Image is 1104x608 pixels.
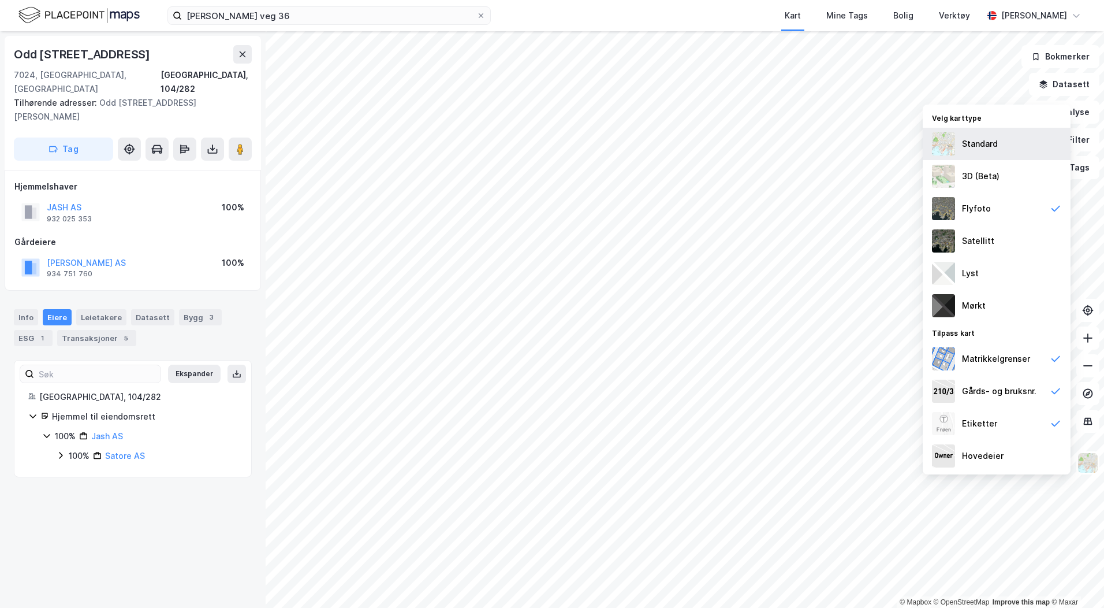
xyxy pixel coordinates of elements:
a: Improve this map [993,598,1050,606]
a: Mapbox [900,598,931,606]
a: Jash AS [91,431,123,441]
div: Bygg [179,309,222,325]
div: 100% [69,449,89,463]
img: Z [932,165,955,188]
img: logo.f888ab2527a4732fd821a326f86c7f29.svg [18,5,140,25]
div: Matrikkelgrenser [962,352,1030,366]
a: Satore AS [105,451,145,461]
div: Verktøy [939,9,970,23]
img: cadastreKeys.547ab17ec502f5a4ef2b.jpeg [932,380,955,403]
img: Z [932,197,955,220]
div: Odd [STREET_ADDRESS] [14,45,152,64]
div: Hjemmel til eiendomsrett [52,410,237,424]
img: Z [1077,452,1099,474]
input: Søk [34,365,161,383]
input: Søk på adresse, matrikkel, gårdeiere, leietakere eller personer [182,7,476,24]
img: 9k= [932,229,955,253]
button: Tag [14,138,113,161]
img: Z [932,132,955,155]
button: Datasett [1029,73,1099,96]
img: majorOwner.b5e170eddb5c04bfeeff.jpeg [932,444,955,468]
button: Tags [1046,156,1099,179]
button: Ekspander [168,365,221,383]
div: Flyfoto [962,202,991,216]
div: Hovedeier [962,449,1004,463]
div: Bolig [893,9,913,23]
div: 3 [206,312,217,323]
button: Bokmerker [1021,45,1099,68]
div: 3D (Beta) [962,169,999,183]
div: ESG [14,330,53,346]
div: [GEOGRAPHIC_DATA], 104/282 [161,68,252,96]
div: Lyst [962,266,979,280]
div: Eiere [43,309,72,325]
div: Gårdeiere [14,235,251,249]
div: 100% [55,429,76,443]
button: Analyse [1032,101,1099,124]
div: Mørkt [962,299,986,313]
div: Standard [962,137,998,151]
div: Velg karttype [923,107,1071,128]
div: Datasett [131,309,174,325]
div: Odd [STREET_ADDRESS][PERSON_NAME] [14,96,243,124]
div: 100% [222,256,244,270]
img: Z [932,412,955,435]
div: [PERSON_NAME] [1001,9,1067,23]
span: Tilhørende adresser: [14,98,99,107]
div: Satellitt [962,234,994,248]
div: Leietakere [76,309,126,325]
button: Filter [1044,128,1099,151]
div: 5 [120,332,132,344]
a: OpenStreetMap [934,598,990,606]
div: Info [14,309,38,325]
div: Mine Tags [826,9,868,23]
div: Kontrollprogram for chat [1046,553,1104,608]
img: luj3wr1y2y3+OchiMxRmMxRlscgabnMEmZ7DJGWxyBpucwSZnsMkZbHIGm5zBJmewyRlscgabnMEmZ7DJGWxyBpucwSZnsMkZ... [932,262,955,285]
div: Transaksjoner [57,330,136,346]
div: Tilpass kart [923,322,1071,343]
iframe: Chat Widget [1046,553,1104,608]
div: [GEOGRAPHIC_DATA], 104/282 [39,390,237,404]
div: Hjemmelshaver [14,180,251,194]
div: Kart [785,9,801,23]
div: 100% [222,201,244,214]
div: Gårds- og bruksnr. [962,384,1036,398]
div: 7024, [GEOGRAPHIC_DATA], [GEOGRAPHIC_DATA] [14,68,161,96]
div: Etiketter [962,417,997,431]
div: 1 [36,332,48,344]
div: 934 751 760 [47,269,92,279]
img: nCdM7BzjoCAAAAAElFTkSuQmCC [932,294,955,317]
img: cadastreBorders.cfe08de4b5ddd52a10de.jpeg [932,347,955,370]
div: 932 025 353 [47,214,92,224]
